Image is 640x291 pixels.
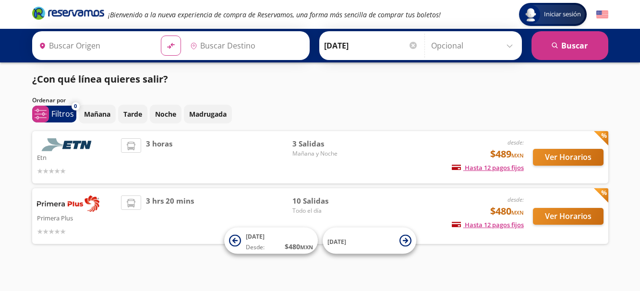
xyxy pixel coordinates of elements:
span: Todo el día [292,206,360,215]
p: Madrugada [189,109,227,119]
p: Noche [155,109,176,119]
small: MXN [511,152,524,159]
input: Opcional [431,34,517,58]
small: MXN [511,209,524,216]
span: $ 480 [285,242,313,252]
span: 3 horas [146,138,172,176]
i: Brand Logo [32,6,104,20]
p: Tarde [123,109,142,119]
button: Tarde [118,105,147,123]
span: Desde: [246,243,265,252]
em: desde: [507,138,524,146]
span: Hasta 12 pagos fijos [452,163,524,172]
button: [DATE]Desde:$480MXN [224,228,318,254]
em: ¡Bienvenido a la nueva experiencia de compra de Reservamos, una forma más sencilla de comprar tus... [108,10,441,19]
p: Primera Plus [37,212,117,223]
img: Etn [37,138,99,151]
span: Mañana y Noche [292,149,360,158]
button: Madrugada [184,105,232,123]
p: Ordenar por [32,96,66,105]
input: Buscar Destino [186,34,304,58]
em: desde: [507,195,524,204]
span: $480 [490,204,524,218]
button: Buscar [531,31,608,60]
span: 3 Salidas [292,138,360,149]
input: Buscar Origen [35,34,153,58]
button: English [596,9,608,21]
span: $489 [490,147,524,161]
span: Iniciar sesión [540,10,585,19]
a: Brand Logo [32,6,104,23]
button: Ver Horarios [533,208,604,225]
span: [DATE] [327,237,346,245]
span: Hasta 12 pagos fijos [452,220,524,229]
p: Mañana [84,109,110,119]
p: Etn [37,151,117,163]
button: Noche [150,105,181,123]
button: Mañana [79,105,116,123]
span: 3 hrs 20 mins [146,195,194,237]
span: [DATE] [246,232,265,241]
small: MXN [300,243,313,251]
p: Filtros [51,108,74,120]
button: Ver Horarios [533,149,604,166]
span: 0 [74,102,77,110]
span: 10 Salidas [292,195,360,206]
button: [DATE] [323,228,416,254]
p: ¿Con qué línea quieres salir? [32,72,168,86]
button: 0Filtros [32,106,76,122]
img: Primera Plus [37,195,99,212]
input: Elegir Fecha [324,34,418,58]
